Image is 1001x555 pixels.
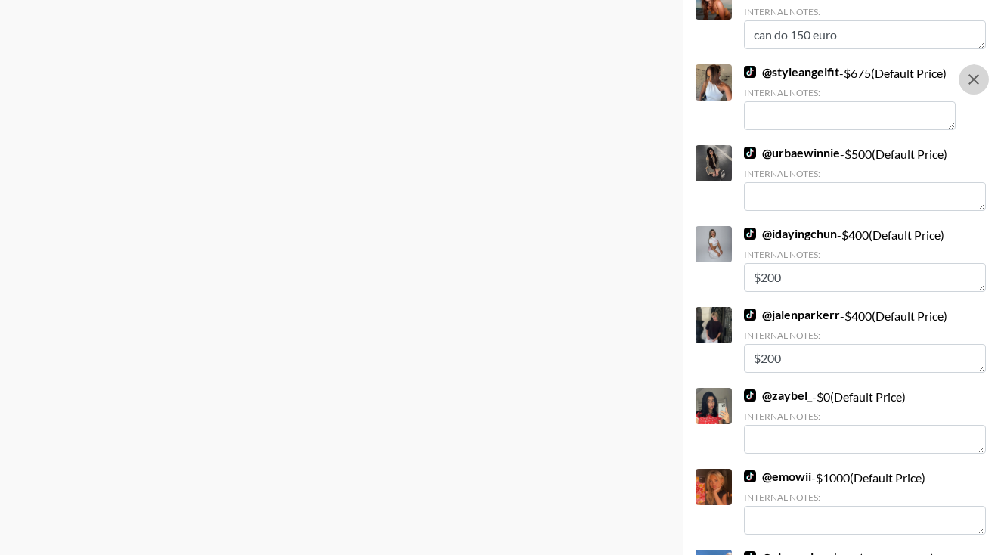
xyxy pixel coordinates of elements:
[744,388,986,454] div: - $ 0 (Default Price)
[959,64,989,95] button: remove
[744,145,840,160] a: @urbaewinnie
[744,309,756,321] img: TikTok
[744,469,986,535] div: - $ 1000 (Default Price)
[744,66,756,78] img: TikTok
[744,388,812,403] a: @zaybel_
[744,263,986,292] textarea: $200
[744,226,837,241] a: @idayingchun
[744,249,986,260] div: Internal Notes:
[744,330,986,341] div: Internal Notes:
[744,6,986,17] div: Internal Notes:
[744,307,986,373] div: - $ 400 (Default Price)
[744,64,839,79] a: @styleangelfit
[744,145,986,211] div: - $ 500 (Default Price)
[744,87,956,98] div: Internal Notes:
[744,307,840,322] a: @jalenparkerr
[744,228,756,240] img: TikTok
[744,20,986,49] textarea: can do 150 euro
[744,344,986,373] textarea: $200
[744,491,986,503] div: Internal Notes:
[744,226,986,292] div: - $ 400 (Default Price)
[744,147,756,159] img: TikTok
[744,389,756,402] img: TikTok
[744,64,956,130] div: - $ 675 (Default Price)
[744,469,811,484] a: @emowii
[744,411,986,422] div: Internal Notes:
[744,470,756,482] img: TikTok
[744,168,986,179] div: Internal Notes:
